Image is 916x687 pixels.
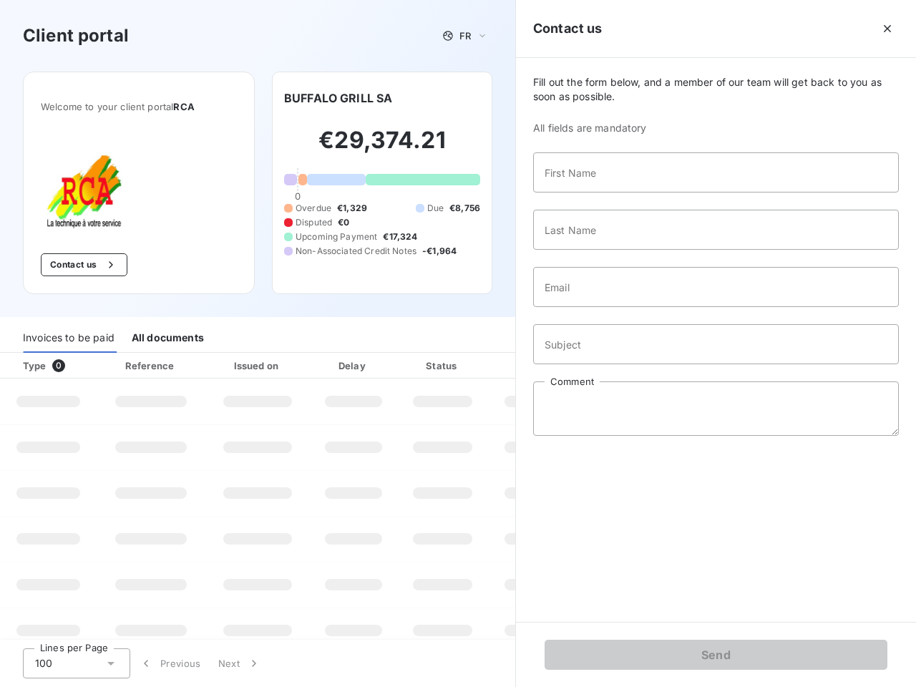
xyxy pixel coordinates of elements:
[210,648,270,678] button: Next
[295,190,301,202] span: 0
[337,202,367,215] span: €1,329
[338,216,349,229] span: €0
[132,323,204,353] div: All documents
[427,202,444,215] span: Due
[533,121,899,135] span: All fields are mandatory
[533,267,899,307] input: placeholder
[533,210,899,250] input: placeholder
[449,202,480,215] span: €8,756
[422,245,457,258] span: -€1,964
[35,656,52,671] span: 100
[400,359,485,373] div: Status
[284,89,392,107] h6: BUFFALO GRILL SA
[383,230,417,243] span: €17,324
[296,202,331,215] span: Overdue
[23,23,129,49] h3: Client portal
[296,245,416,258] span: Non-Associated Credit Notes
[173,101,194,112] span: RCA
[41,253,127,276] button: Contact us
[459,30,471,42] span: FR
[41,147,132,230] img: Company logo
[130,648,210,678] button: Previous
[14,359,94,373] div: Type
[533,19,603,39] h5: Contact us
[533,324,899,364] input: placeholder
[284,126,480,169] h2: €29,374.21
[125,360,174,371] div: Reference
[208,359,307,373] div: Issued on
[491,359,583,373] div: Amount
[296,230,377,243] span: Upcoming Payment
[23,323,114,353] div: Invoices to be paid
[533,152,899,193] input: placeholder
[313,359,394,373] div: Delay
[533,75,899,104] span: Fill out the form below, and a member of our team will get back to you as soon as possible.
[545,640,887,670] button: Send
[41,101,237,112] span: Welcome to your client portal
[296,216,332,229] span: Disputed
[52,359,65,372] span: 0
